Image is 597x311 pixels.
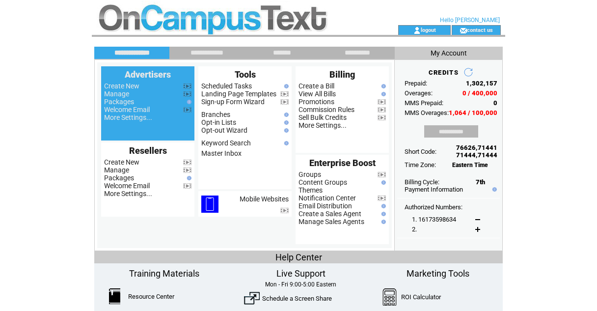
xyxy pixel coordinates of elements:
span: 1,302,157 [466,80,497,87]
span: Time Zone: [405,161,436,169]
img: ResourceCenter.png [109,288,120,304]
span: Enterprise Boost [309,158,376,168]
img: video.png [280,91,289,97]
a: More Settings... [104,190,152,198]
img: video.png [280,208,289,213]
a: Create New [104,82,139,90]
img: video.png [378,196,386,201]
span: Tools [235,69,256,80]
a: Opt-in Lists [201,118,236,126]
a: Sign-up Form Wizard [201,98,265,106]
img: video.png [183,168,191,173]
a: Landing Page Templates [201,90,276,98]
span: Eastern Time [452,162,488,169]
a: Groups [298,170,321,178]
a: Content Groups [298,178,347,186]
img: video.png [378,172,386,177]
img: help.gif [282,128,289,133]
a: Schedule a Screen Share [262,295,332,302]
img: video.png [378,107,386,113]
a: View All Bills [298,90,336,98]
span: Billing Cycle: [405,178,439,186]
a: Payment Information [405,186,463,193]
img: help.gif [379,204,386,208]
img: video.png [378,115,386,120]
img: video.png [280,99,289,105]
img: help.gif [185,100,191,104]
a: Welcome Email [104,182,150,190]
span: 1. 16173598634 [412,216,456,223]
a: ROI Calculator [401,293,441,301]
a: Packages [104,98,134,106]
img: account_icon.gif [413,27,421,34]
img: help.gif [490,187,497,192]
img: help.gif [282,120,289,125]
img: help.gif [379,212,386,216]
img: help.gif [282,141,289,145]
span: 0 / 400,000 [462,89,497,97]
img: help.gif [379,220,386,224]
img: help.gif [282,84,289,88]
a: Manage Sales Agents [298,218,364,226]
a: Scheduled Tasks [201,82,252,90]
img: video.png [378,99,386,105]
span: 0 [493,99,497,107]
span: Prepaid: [405,80,427,87]
a: Master Inbox [201,149,242,157]
span: Help Center [275,252,322,262]
a: More Settings... [298,121,347,129]
a: Manage [104,90,129,98]
img: Calculator.png [382,288,397,306]
span: Short Code: [405,148,436,155]
span: MMS Prepaid: [405,99,443,107]
span: Overages: [405,89,433,97]
a: Commission Rules [298,106,354,113]
img: help.gif [379,84,386,88]
a: Welcome Email [104,106,150,113]
img: video.png [183,183,191,189]
img: video.png [183,84,191,89]
img: help.gif [282,113,289,117]
a: logout [421,27,436,33]
a: Promotions [298,98,334,106]
a: Opt-out Wizard [201,126,247,134]
span: MMS Overages: [405,109,449,116]
span: CREDITS [429,69,459,76]
a: Create a Bill [298,82,334,90]
a: Sell Bulk Credits [298,113,347,121]
a: contact us [467,27,493,33]
a: Mobile Websites [240,195,289,203]
span: My Account [431,49,467,57]
span: Live Support [276,268,326,279]
span: Resellers [129,145,167,156]
span: Marketing Tools [407,268,469,279]
span: 2. [412,226,417,233]
img: help.gif [379,92,386,96]
a: Branches [201,111,230,118]
img: help.gif [379,180,386,185]
span: Advertisers [125,69,171,80]
a: Create a Sales Agent [298,210,361,218]
a: Manage [104,166,129,174]
a: Notification Center [298,194,356,202]
img: contact_us_icon.gif [460,27,467,34]
a: Resource Center [128,293,174,300]
a: Themes [298,186,323,194]
span: Hello [PERSON_NAME] [440,17,500,24]
span: Authorized Numbers: [405,203,462,211]
a: Keyword Search [201,139,251,147]
span: 7th [476,178,485,186]
img: mobile-websites.png [201,196,218,213]
span: Mon - Fri 9:00-5:00 Eastern [265,281,336,288]
img: video.png [183,107,191,113]
span: 1,064 / 100,000 [449,109,497,116]
span: Billing [329,69,355,80]
span: 76626,71441 71444,71444 [456,144,497,159]
a: Packages [104,174,134,182]
a: Create New [104,158,139,166]
a: Email Distribution [298,202,352,210]
img: help.gif [185,176,191,180]
span: Training Materials [129,268,199,279]
img: ScreenShare.png [244,290,260,306]
img: video.png [183,160,191,165]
